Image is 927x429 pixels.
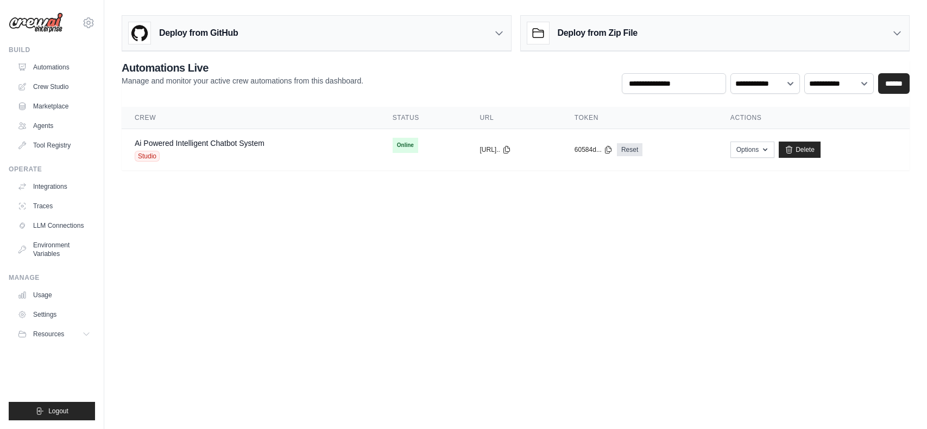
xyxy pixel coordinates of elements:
[122,107,380,129] th: Crew
[13,197,95,215] a: Traces
[9,402,95,420] button: Logout
[129,22,150,44] img: GitHub Logo
[562,107,717,129] th: Token
[730,142,774,158] button: Options
[135,139,264,148] a: Ai Powered Intelligent Chatbot System
[617,143,642,156] a: Reset
[135,151,160,162] span: Studio
[13,98,95,115] a: Marketplace
[13,306,95,323] a: Settings
[48,407,68,415] span: Logout
[13,178,95,195] a: Integrations
[380,107,467,129] th: Status
[122,60,363,75] h2: Automations Live
[9,165,95,174] div: Operate
[393,138,418,153] span: Online
[9,46,95,54] div: Build
[558,27,638,40] h3: Deploy from Zip File
[9,273,95,282] div: Manage
[122,75,363,86] p: Manage and monitor your active crew automations from this dashboard.
[13,236,95,262] a: Environment Variables
[467,107,562,129] th: URL
[13,117,95,135] a: Agents
[13,59,95,76] a: Automations
[575,145,613,154] button: 60584d...
[159,27,238,40] h3: Deploy from GitHub
[717,107,910,129] th: Actions
[13,217,95,234] a: LLM Connections
[13,78,95,95] a: Crew Studio
[779,142,821,158] a: Delete
[9,12,63,33] img: Logo
[13,286,95,304] a: Usage
[13,325,95,343] button: Resources
[13,137,95,154] a: Tool Registry
[33,330,64,338] span: Resources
